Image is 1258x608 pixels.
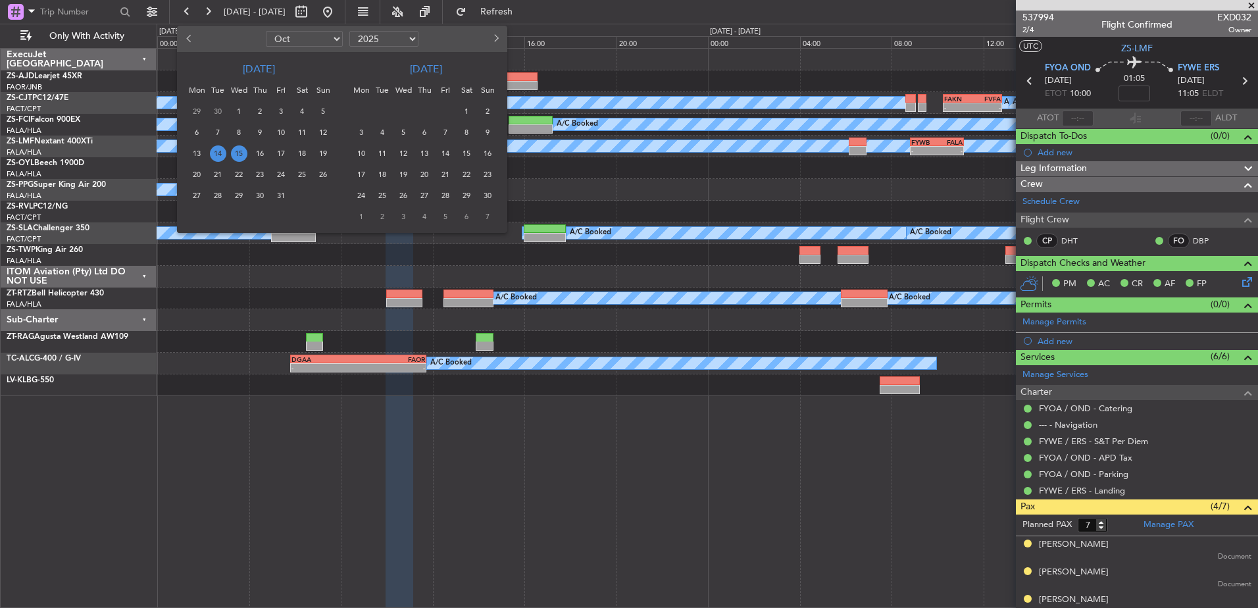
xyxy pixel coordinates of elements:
div: 7-10-2025 [207,122,228,143]
div: 28-11-2025 [435,185,456,206]
span: 6 [189,124,205,141]
span: 29 [231,188,247,204]
span: 30 [210,103,226,120]
span: 7 [480,209,496,225]
div: 12-10-2025 [313,122,334,143]
span: 11 [374,145,391,162]
span: 3 [353,124,370,141]
span: 6 [416,124,433,141]
span: 16 [480,145,496,162]
div: 15-10-2025 [228,143,249,164]
span: 29 [459,188,475,204]
span: 20 [189,166,205,183]
span: 2 [374,209,391,225]
span: 1 [231,103,247,120]
div: Fri [435,80,456,101]
span: 22 [231,166,247,183]
div: 17-11-2025 [351,164,372,185]
span: 6 [459,209,475,225]
div: 16-11-2025 [477,143,498,164]
div: 13-10-2025 [186,143,207,164]
span: 2 [480,103,496,120]
div: 8-11-2025 [456,122,477,143]
div: 20-11-2025 [414,164,435,185]
span: 7 [438,124,454,141]
span: 22 [459,166,475,183]
div: 2-10-2025 [249,101,270,122]
div: 5-12-2025 [435,206,456,227]
div: 3-10-2025 [270,101,291,122]
div: 24-10-2025 [270,164,291,185]
span: 26 [315,166,332,183]
span: 5 [395,124,412,141]
div: 1-10-2025 [228,101,249,122]
div: 5-11-2025 [393,122,414,143]
div: 18-10-2025 [291,143,313,164]
span: 15 [459,145,475,162]
div: Thu [249,80,270,101]
span: 21 [438,166,454,183]
div: 26-10-2025 [313,164,334,185]
div: 30-11-2025 [477,185,498,206]
span: 19 [315,145,332,162]
span: 30 [480,188,496,204]
div: Sat [291,80,313,101]
div: 10-11-2025 [351,143,372,164]
div: 6-11-2025 [414,122,435,143]
span: 27 [189,188,205,204]
div: 26-11-2025 [393,185,414,206]
span: 20 [416,166,433,183]
span: 13 [189,145,205,162]
div: 25-11-2025 [372,185,393,206]
div: 13-11-2025 [414,143,435,164]
div: 22-10-2025 [228,164,249,185]
span: 15 [231,145,247,162]
div: 29-11-2025 [456,185,477,206]
div: Thu [414,80,435,101]
span: 11 [294,124,311,141]
div: 11-11-2025 [372,143,393,164]
span: 23 [480,166,496,183]
span: 3 [395,209,412,225]
div: 3-11-2025 [351,122,372,143]
span: 28 [210,188,226,204]
div: 4-10-2025 [291,101,313,122]
div: 23-11-2025 [477,164,498,185]
div: 17-10-2025 [270,143,291,164]
select: Select month [266,31,343,47]
div: 3-12-2025 [393,206,414,227]
div: 23-10-2025 [249,164,270,185]
div: 27-11-2025 [414,185,435,206]
div: Sun [477,80,498,101]
span: 5 [315,103,332,120]
span: 8 [459,124,475,141]
span: 30 [252,188,268,204]
div: Sun [313,80,334,101]
select: Select year [349,31,418,47]
div: 4-11-2025 [372,122,393,143]
div: 27-10-2025 [186,185,207,206]
span: 23 [252,166,268,183]
span: 3 [273,103,289,120]
div: 11-10-2025 [291,122,313,143]
span: 16 [252,145,268,162]
span: 19 [395,166,412,183]
span: 17 [353,166,370,183]
div: 8-10-2025 [228,122,249,143]
span: 25 [294,166,311,183]
div: 5-10-2025 [313,101,334,122]
div: 4-12-2025 [414,206,435,227]
div: Mon [351,80,372,101]
span: 4 [416,209,433,225]
div: 14-10-2025 [207,143,228,164]
span: 8 [231,124,247,141]
div: Tue [207,80,228,101]
div: Wed [393,80,414,101]
span: 5 [438,209,454,225]
div: 24-11-2025 [351,185,372,206]
div: 25-10-2025 [291,164,313,185]
span: 17 [273,145,289,162]
div: 30-10-2025 [249,185,270,206]
div: 19-10-2025 [313,143,334,164]
span: 27 [416,188,433,204]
